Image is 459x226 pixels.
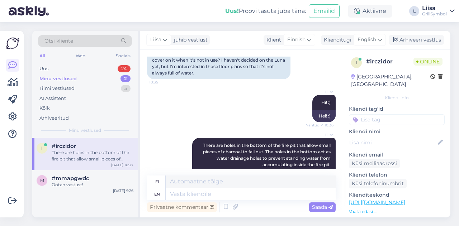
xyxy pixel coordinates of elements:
div: [GEOGRAPHIC_DATA], [GEOGRAPHIC_DATA] [351,73,430,88]
span: m [40,178,44,183]
span: Online [413,58,443,66]
div: Minu vestlused [39,75,77,82]
p: Klienditeekond [349,191,445,199]
div: [DATE] 10:37 [111,162,133,168]
div: # irczidor [366,57,413,66]
div: fi [155,175,159,188]
div: AI Assistent [39,95,66,102]
b: Uus! [225,8,239,14]
p: Kliendi email [349,151,445,159]
div: Arhiveeritud [39,115,69,122]
div: Socials [114,51,132,61]
span: English [358,36,376,44]
div: 24 [118,65,131,72]
span: There are holes in the bottom of the fire pit that allow small pieces of charcoal to fall out. Th... [203,143,332,167]
span: Nähtud ✓ 10:36 [306,122,333,128]
div: Kõik [39,105,50,112]
div: Tiimi vestlused [39,85,75,92]
div: Proovi tasuta juba täna: [225,7,306,15]
input: Lisa nimi [349,139,436,146]
div: Arhiveeri vestlus [389,35,444,45]
div: Hei! :) [312,110,336,122]
div: Küsi telefoninumbrit [349,179,407,188]
span: Finnish [287,36,306,44]
span: 10:35 [149,80,176,85]
span: Otsi kliente [44,37,73,45]
div: [DATE] 9:26 [113,188,133,193]
input: Lisa tag [349,114,445,125]
a: [URL][DOMAIN_NAME] [349,199,405,206]
div: Kliendi info [349,95,445,101]
div: L [409,6,419,16]
div: Klient [264,36,281,44]
div: Liisa [422,5,447,11]
div: Web [74,51,87,61]
button: Emailid [309,4,340,18]
span: i [41,145,43,151]
div: juhib vestlust [171,36,208,44]
span: Minu vestlused [69,127,101,134]
img: Askly Logo [6,37,19,50]
div: Küsi meiliaadressi [349,159,400,168]
div: There are holes in the bottom of the fire pit that allow small pieces of charcoal to fall out. Th... [52,149,133,162]
div: Klienditugi [321,36,351,44]
p: Kliendi telefon [349,171,445,179]
div: Aktiivne [348,5,392,18]
div: Privaatne kommentaar [147,202,217,212]
p: Vaata edasi ... [349,208,445,215]
p: Kliendi nimi [349,128,445,135]
span: Liisa [307,89,333,95]
div: GrillSymbol [422,11,447,17]
span: #mmapgwdc [52,175,89,182]
span: #irczidor [52,143,76,149]
div: 2 [120,75,131,82]
a: LiisaGrillSymbol [422,5,455,17]
span: i [356,60,357,65]
div: Hi, What kind of base structure does the Luna outdoor fireplace have? I'm just wondering about th... [147,35,290,79]
div: All [38,51,46,61]
span: Liisa [150,36,161,44]
span: Saada [312,204,333,210]
div: Ootan vastust! [52,182,133,188]
div: Uus [39,65,48,72]
span: Liisa [307,132,333,138]
p: Kliendi tag'id [349,105,445,113]
div: en [154,188,160,200]
span: Hi! :) [321,100,331,105]
div: 3 [121,85,131,92]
